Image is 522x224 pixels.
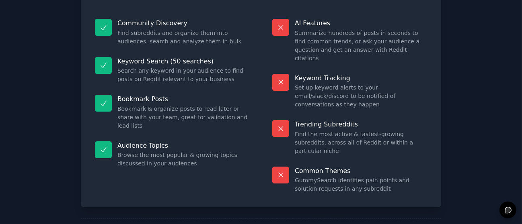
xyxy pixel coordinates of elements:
[295,74,427,82] p: Keyword Tracking
[295,176,427,193] dd: GummySearch identifies pain points and solution requests in any subreddit
[117,105,250,130] dd: Bookmark & organize posts to read later or share with your team, great for validation and lead lists
[117,19,250,27] p: Community Discovery
[117,95,250,103] p: Bookmark Posts
[117,29,250,46] dd: Find subreddits and organize them into audiences, search and analyze them in bulk
[295,120,427,128] p: Trending Subreddits
[295,29,427,63] dd: Summarize hundreds of posts in seconds to find common trends, or ask your audience a question and...
[295,167,427,175] p: Common Themes
[117,141,250,150] p: Audience Topics
[117,151,250,168] dd: Browse the most popular & growing topics discussed in your audiences
[117,57,250,65] p: Keyword Search (50 searches)
[295,83,427,109] dd: Set up keyword alerts to your email/slack/discord to be notified of conversations as they happen
[117,67,250,83] dd: Search any keyword in your audience to find posts on Reddit relevant to your business
[295,19,427,27] p: AI Features
[295,130,427,155] dd: Find the most active & fastest-growing subreddits, across all of Reddit or within a particular niche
